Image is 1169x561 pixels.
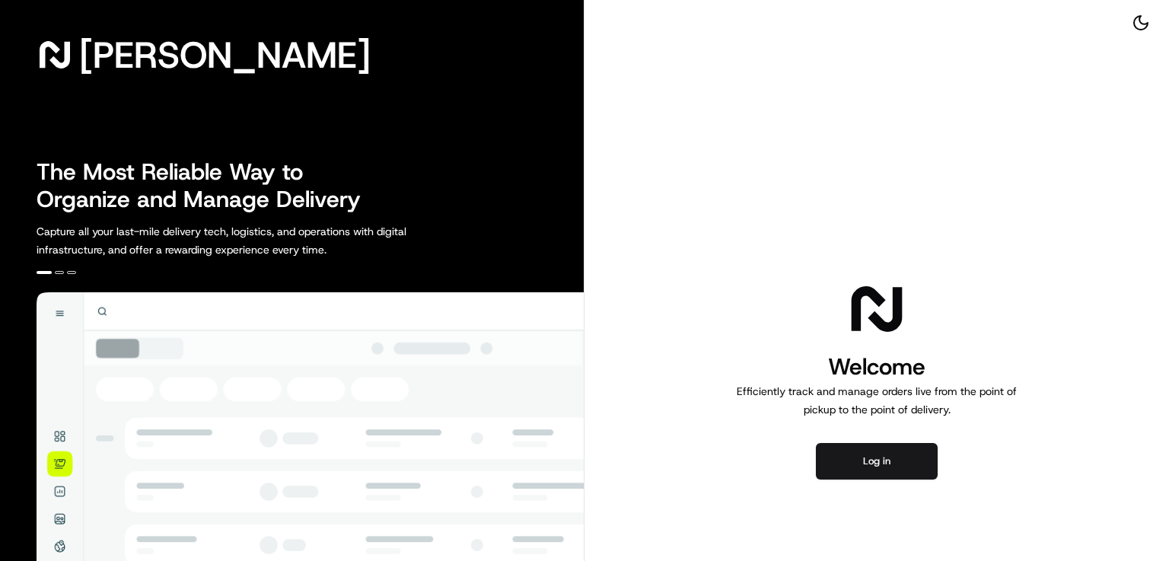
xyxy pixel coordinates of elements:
span: [PERSON_NAME] [79,40,371,70]
h1: Welcome [731,352,1023,382]
button: Log in [816,443,938,480]
p: Efficiently track and manage orders live from the point of pickup to the point of delivery. [731,382,1023,419]
p: Capture all your last-mile delivery tech, logistics, and operations with digital infrastructure, ... [37,222,475,259]
h2: The Most Reliable Way to Organize and Manage Delivery [37,158,377,213]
